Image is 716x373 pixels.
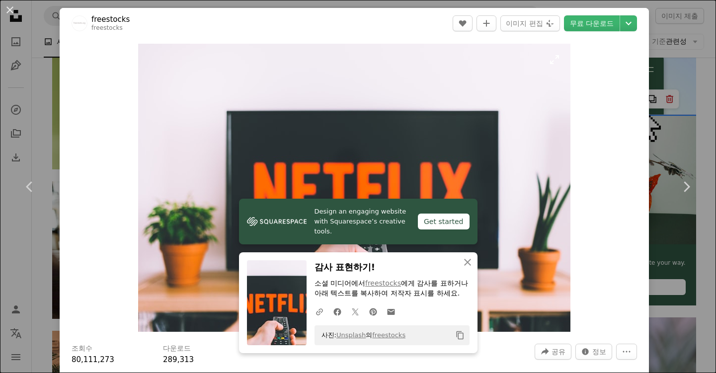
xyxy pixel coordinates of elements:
[592,344,606,359] span: 정보
[552,344,565,359] span: 공유
[315,207,410,236] span: Design an engaging website with Squarespace’s creative tools.
[328,301,346,321] a: Facebook에 공유
[616,344,637,360] button: 더 많은 작업
[163,344,191,354] h3: 다운로드
[317,327,406,343] span: 사진: 의
[418,214,470,229] div: Get started
[72,355,114,364] span: 80,111,273
[564,15,620,31] a: 무료 다운로드
[247,214,307,229] img: file-1606177908946-d1eed1cbe4f5image
[336,331,366,339] a: Unsplash
[452,327,469,344] button: 클립보드에 복사하기
[315,279,470,298] p: 소셜 미디어에서 에게 감사를 표하거나 아래 텍스트를 복사하여 저작자 표시를 하세요.
[575,344,612,360] button: 이 이미지 관련 통계
[91,24,123,31] a: freestocks
[91,14,130,24] a: freestocks
[372,331,405,339] a: freestocks
[620,15,637,31] button: 다운로드 크기 선택
[365,279,401,287] a: freestocks
[453,15,473,31] button: 좋아요
[500,15,559,31] button: 이미지 편집
[364,301,382,321] a: Pinterest에 공유
[656,139,716,234] a: 다음
[346,301,364,321] a: Twitter에 공유
[72,15,87,31] img: freestocks의 프로필로 이동
[72,344,92,354] h3: 조회수
[477,15,496,31] button: 컬렉션에 추가
[382,301,400,321] a: 이메일로 공유에 공유
[163,355,194,364] span: 289,313
[138,44,570,332] img: 리모컨을 들고 TV를 가리키는 사람
[315,260,470,275] h3: 감사 표현하기!
[239,199,477,244] a: Design an engaging website with Squarespace’s creative tools.Get started
[535,344,571,360] button: 이 이미지 공유
[138,44,570,332] button: 이 이미지 확대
